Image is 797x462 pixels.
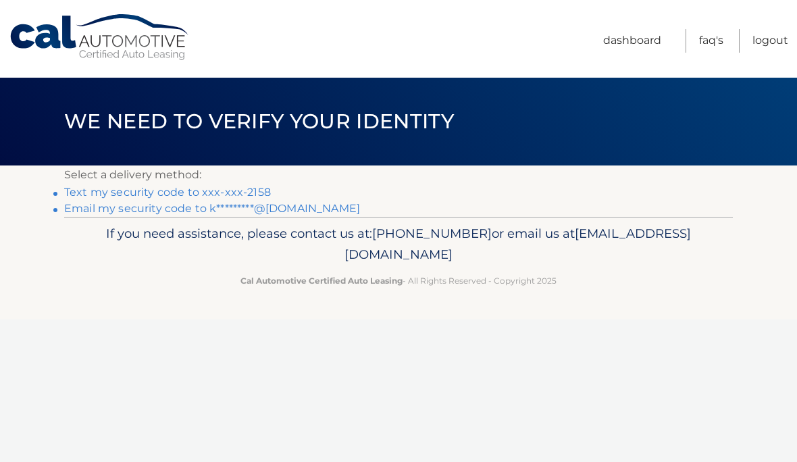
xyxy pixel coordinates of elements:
strong: Cal Automotive Certified Auto Leasing [240,276,403,286]
a: Logout [752,29,788,53]
a: Dashboard [603,29,661,53]
a: Text my security code to xxx-xxx-2158 [64,186,271,199]
p: If you need assistance, please contact us at: or email us at [73,223,724,266]
a: FAQ's [699,29,723,53]
a: Email my security code to k*********@[DOMAIN_NAME] [64,202,360,215]
span: We need to verify your identity [64,109,454,134]
span: [PHONE_NUMBER] [372,226,492,241]
a: Cal Automotive [9,14,191,61]
p: Select a delivery method: [64,165,733,184]
p: - All Rights Reserved - Copyright 2025 [73,274,724,288]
